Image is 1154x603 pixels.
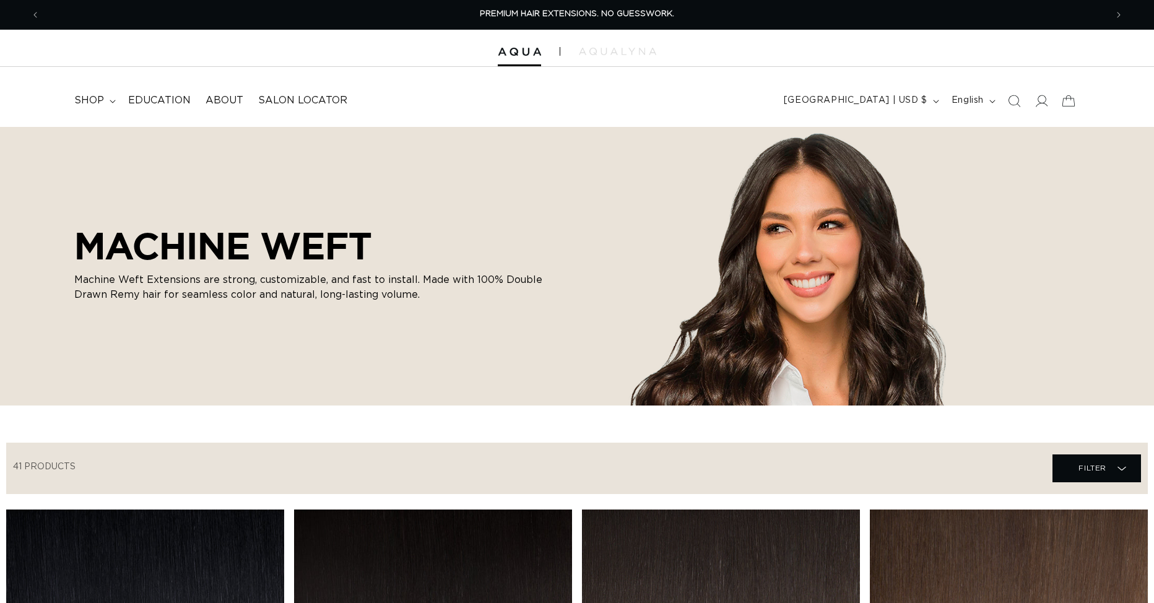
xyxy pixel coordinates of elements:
[121,87,198,115] a: Education
[498,48,541,56] img: Aqua Hair Extensions
[128,94,191,107] span: Education
[1052,454,1141,482] summary: Filter
[13,462,76,471] span: 41 products
[579,48,656,55] img: aqualyna.com
[1078,456,1106,480] span: Filter
[74,224,545,267] h2: MACHINE WEFT
[1000,87,1028,115] summary: Search
[952,94,984,107] span: English
[480,10,674,18] span: PREMIUM HAIR EXTENSIONS. NO GUESSWORK.
[1105,3,1132,27] button: Next announcement
[22,3,49,27] button: Previous announcement
[784,94,927,107] span: [GEOGRAPHIC_DATA] | USD $
[258,94,347,107] span: Salon Locator
[67,87,121,115] summary: shop
[251,87,355,115] a: Salon Locator
[198,87,251,115] a: About
[206,94,243,107] span: About
[74,272,545,302] p: Machine Weft Extensions are strong, customizable, and fast to install. Made with 100% Double Draw...
[776,89,944,113] button: [GEOGRAPHIC_DATA] | USD $
[944,89,1000,113] button: English
[74,94,104,107] span: shop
